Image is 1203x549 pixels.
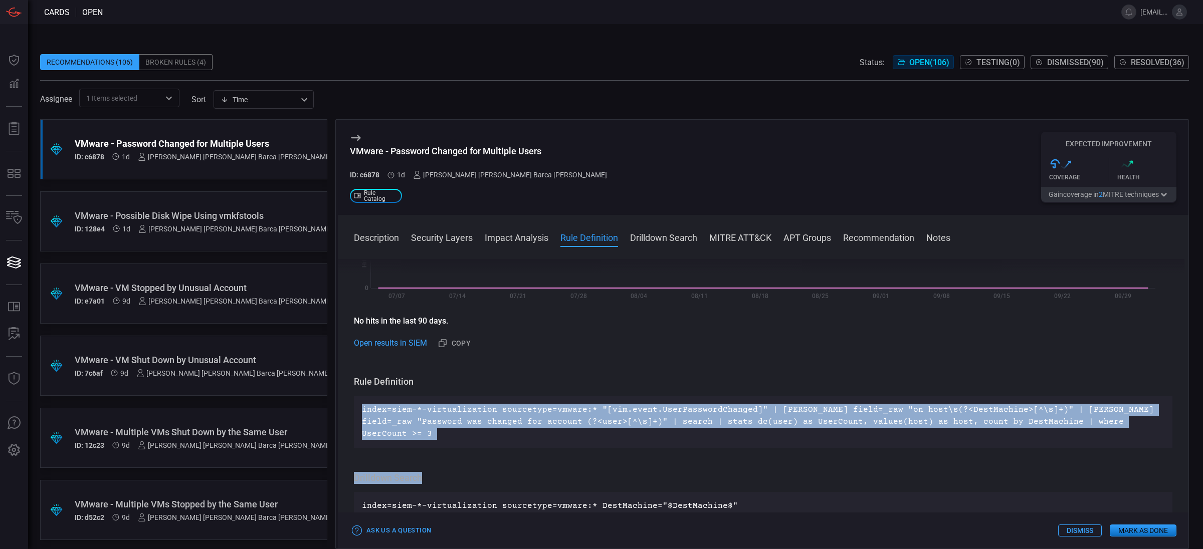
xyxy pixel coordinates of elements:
[960,55,1025,69] button: Testing(0)
[136,369,330,377] div: [PERSON_NAME] [PERSON_NAME] Barca [PERSON_NAME]
[350,171,379,179] h5: ID: c6878
[1031,55,1108,69] button: Dismissed(90)
[411,231,473,243] button: Security Layers
[75,297,105,305] h5: ID: e7a01
[122,441,130,449] span: Sep 30, 2025 5:05 AM
[570,293,587,300] text: 07/28
[413,171,607,179] div: [PERSON_NAME] [PERSON_NAME] Barca [PERSON_NAME]
[75,210,332,221] div: VMware - Possible Disk Wipe Using vmkfstools
[1041,140,1176,148] h5: Expected Improvement
[75,427,332,437] div: VMware - Multiple VMs Shut Down by the Same User
[2,250,26,274] button: Cards
[75,225,105,233] h5: ID: 128e4
[752,293,768,300] text: 08/18
[120,369,128,377] span: Sep 30, 2025 5:06 AM
[40,94,72,104] span: Assignee
[2,322,26,346] button: ALERT ANALYSIS
[191,95,206,104] label: sort
[2,411,26,435] button: Ask Us A Question
[2,438,26,462] button: Preferences
[510,293,526,300] text: 07/21
[365,285,368,292] text: 0
[75,153,104,161] h5: ID: c6878
[843,231,914,243] button: Recommendation
[122,297,130,305] span: Sep 30, 2025 9:15 AM
[1115,293,1131,300] text: 09/29
[354,316,448,326] strong: No hits in the last 90 days.
[909,58,949,67] span: Open ( 106 )
[86,93,137,103] span: 1 Items selected
[926,231,950,243] button: Notes
[933,293,950,300] text: 09/08
[75,355,330,365] div: VMware - VM Shut Down by Unusual Account
[138,153,332,161] div: [PERSON_NAME] [PERSON_NAME] Barca [PERSON_NAME]
[350,523,434,538] button: Ask Us a Question
[449,293,466,300] text: 07/14
[1117,174,1177,181] div: Health
[691,293,708,300] text: 08/11
[162,91,176,105] button: Open
[1140,8,1168,16] span: [EMAIL_ADDRESS][DOMAIN_NAME]
[860,58,885,67] span: Status:
[783,231,831,243] button: APT Groups
[630,231,697,243] button: Drilldown Search
[75,499,332,509] div: VMware - Multiple VMs Stopped by the Same User
[138,513,332,521] div: [PERSON_NAME] [PERSON_NAME] Barca [PERSON_NAME]
[709,231,771,243] button: MITRE ATT&CK
[122,225,130,233] span: Oct 08, 2025 6:52 AM
[1099,190,1103,198] span: 2
[812,293,829,300] text: 08/25
[2,72,26,96] button: Detections
[1041,187,1176,202] button: Gaincoverage in2MITRE techniques
[2,206,26,230] button: Inventory
[388,293,405,300] text: 07/07
[2,295,26,319] button: Rule Catalog
[354,472,1172,484] h3: Drilldown Search
[893,55,954,69] button: Open(106)
[1054,293,1071,300] text: 09/22
[2,117,26,141] button: Reports
[1131,58,1184,67] span: Resolved ( 36 )
[221,95,298,105] div: Time
[362,500,1164,512] p: index=siem-*-virtualization sourcetype=vmware:* DestMachine="$DestMachine$"
[976,58,1020,67] span: Testing ( 0 )
[435,335,475,352] button: Copy
[122,513,130,521] span: Sep 30, 2025 5:05 AM
[138,441,332,449] div: [PERSON_NAME] [PERSON_NAME] Barca [PERSON_NAME]
[397,171,405,179] span: Oct 08, 2025 6:52 AM
[139,54,213,70] div: Broken Rules (4)
[1058,524,1102,536] button: Dismiss
[2,367,26,391] button: Threat Intelligence
[354,231,399,243] button: Description
[2,161,26,185] button: MITRE - Detection Posture
[873,293,889,300] text: 09/01
[75,283,332,293] div: VMware - VM Stopped by Unusual Account
[354,337,427,349] a: Open results in SIEM
[354,376,1172,388] h3: Rule Definition
[138,297,332,305] div: [PERSON_NAME] [PERSON_NAME] Barca [PERSON_NAME]
[2,48,26,72] button: Dashboard
[75,369,103,377] h5: ID: 7c6af
[993,293,1010,300] text: 09/15
[1047,58,1104,67] span: Dismissed ( 90 )
[631,293,647,300] text: 08/04
[75,513,104,521] h5: ID: d52c2
[1110,524,1176,536] button: Mark as Done
[560,231,618,243] button: Rule Definition
[485,231,548,243] button: Impact Analysis
[1049,174,1109,181] div: Coverage
[40,54,139,70] div: Recommendations (106)
[138,225,332,233] div: [PERSON_NAME] [PERSON_NAME] Barca [PERSON_NAME]
[364,190,398,202] span: Rule Catalog
[75,441,104,449] h5: ID: 12c23
[1114,55,1189,69] button: Resolved(36)
[362,404,1164,440] p: index=siem-*-virtualization sourcetype=vmware:* "[vim.event.UserPasswordChanged]" | [PERSON_NAME]...
[350,146,615,156] div: VMware - Password Changed for Multiple Users
[75,138,332,149] div: VMware - Password Changed for Multiple Users
[122,153,130,161] span: Oct 08, 2025 6:52 AM
[82,8,103,17] span: open
[44,8,70,17] span: Cards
